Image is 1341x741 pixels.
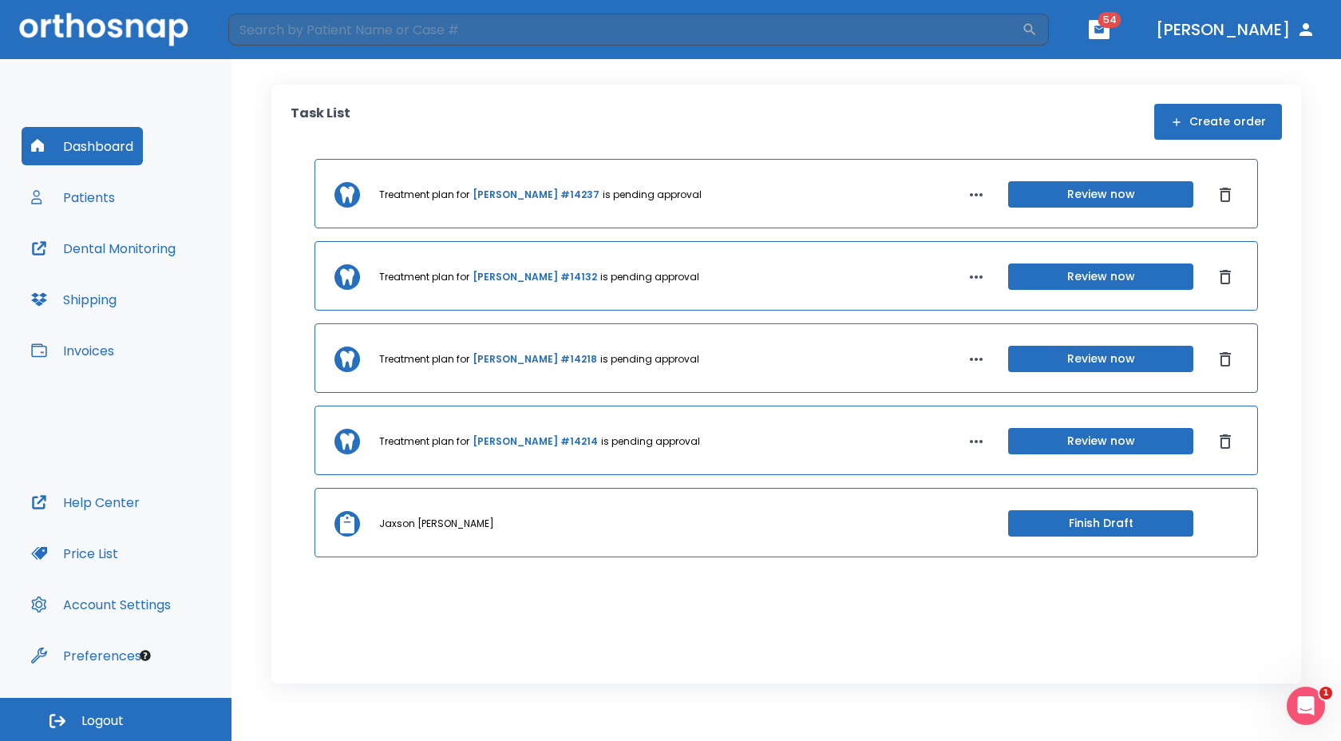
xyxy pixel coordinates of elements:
span: 1 [1319,687,1332,699]
button: Dismiss [1212,347,1238,372]
button: Finish Draft [1008,510,1193,537]
iframe: Intercom live chat [1287,687,1325,725]
p: Task List [291,104,350,140]
div: Tooltip anchor [138,648,152,663]
img: Orthosnap [19,13,188,46]
input: Search by Patient Name or Case # [228,14,1022,46]
button: Preferences [22,636,151,675]
p: Treatment plan for [379,188,469,202]
button: Review now [1008,346,1193,372]
button: Dismiss [1212,429,1238,454]
button: Shipping [22,280,126,319]
p: is pending approval [600,352,699,367]
a: [PERSON_NAME] #14237 [473,188,599,202]
button: [PERSON_NAME] [1149,15,1322,44]
p: is pending approval [603,188,702,202]
button: Invoices [22,331,124,370]
button: Review now [1008,428,1193,454]
p: Treatment plan for [379,352,469,367]
span: Logout [81,712,124,730]
p: Treatment plan for [379,270,469,284]
button: Review now [1008,181,1193,208]
button: Account Settings [22,585,180,624]
button: Dental Monitoring [22,229,185,267]
button: Dismiss [1212,182,1238,208]
span: 54 [1098,12,1121,28]
button: Patients [22,178,125,216]
p: Jaxson [PERSON_NAME] [379,517,494,531]
a: [PERSON_NAME] #14214 [473,434,598,449]
a: [PERSON_NAME] #14132 [473,270,597,284]
button: Review now [1008,264,1193,290]
button: Price List [22,534,128,573]
button: Dashboard [22,127,143,165]
button: Create order [1154,104,1282,140]
p: is pending approval [601,434,700,449]
button: Help Center [22,483,149,521]
p: Treatment plan for [379,434,469,449]
p: is pending approval [600,270,699,284]
button: Dismiss [1212,264,1238,290]
a: [PERSON_NAME] #14218 [473,352,597,367]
